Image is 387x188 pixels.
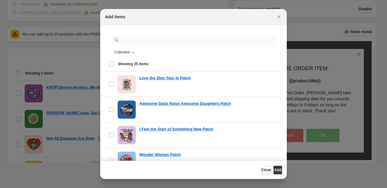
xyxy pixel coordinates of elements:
[118,126,136,144] img: I Feel the Start of Something New Patch
[274,166,282,174] button: Add
[275,13,283,21] button: Close
[139,126,213,132] a: I Feel the Start of Something New Patch
[118,75,136,93] img: Love the Skin Your In Patch
[261,166,271,174] button: Close
[274,168,281,172] span: Add
[111,49,138,56] button: Collection
[118,152,136,170] img: Wonder Woman Patch
[118,62,148,66] span: Showing 25 items
[261,168,271,172] span: Close
[114,50,130,55] span: Collection
[139,101,231,107] a: Awesome Dads Raise Awesome Daughters Patch
[139,75,191,81] a: Love the Skin Your In Patch
[139,152,181,158] a: Wonder Woman Patch
[105,14,125,20] h2: Add items
[118,101,136,119] img: Awesome Dads Raise Awesome Daughters Patch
